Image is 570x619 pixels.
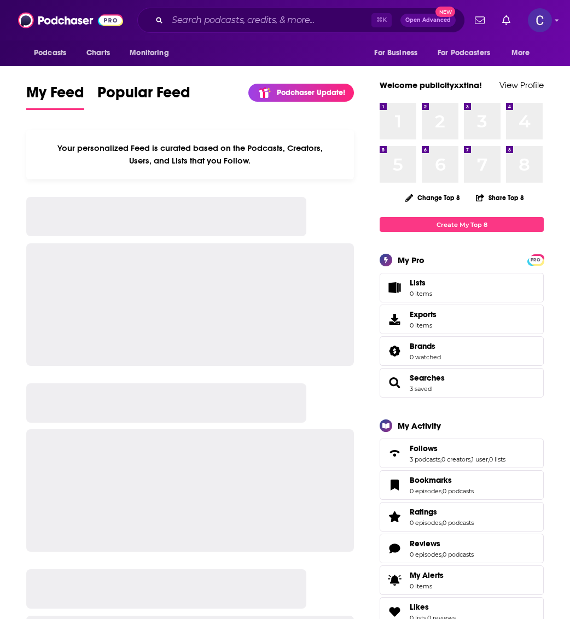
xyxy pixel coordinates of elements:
[380,336,544,366] span: Brands
[410,385,432,393] a: 3 saved
[374,45,417,61] span: For Business
[498,11,515,30] a: Show notifications dropdown
[499,80,544,90] a: View Profile
[380,80,482,90] a: Welcome publicityxxtina!
[489,456,505,463] a: 0 lists
[410,353,441,361] a: 0 watched
[398,255,424,265] div: My Pro
[79,43,117,63] a: Charts
[435,7,455,17] span: New
[410,443,438,453] span: Follows
[383,446,405,461] a: Follows
[137,8,465,33] div: Search podcasts, credits, & more...
[410,487,441,495] a: 0 episodes
[380,273,544,302] a: Lists
[410,341,441,351] a: Brands
[441,519,443,527] span: ,
[380,217,544,232] a: Create My Top 8
[405,17,451,23] span: Open Advanced
[167,11,371,29] input: Search podcasts, credits, & more...
[97,83,190,110] a: Popular Feed
[122,43,183,63] button: open menu
[383,312,405,327] span: Exports
[441,551,443,558] span: ,
[410,539,440,548] span: Reviews
[528,8,552,32] img: User Profile
[371,13,392,27] span: ⌘ K
[410,570,444,580] span: My Alerts
[383,477,405,493] a: Bookmarks
[410,278,426,288] span: Lists
[380,368,544,398] span: Searches
[410,507,437,517] span: Ratings
[410,309,437,319] span: Exports
[470,11,489,30] a: Show notifications dropdown
[528,8,552,32] button: Show profile menu
[410,278,432,288] span: Lists
[410,443,505,453] a: Follows
[441,456,470,463] a: 0 creators
[18,10,123,31] img: Podchaser - Follow, Share and Rate Podcasts
[475,187,525,208] button: Share Top 8
[410,373,445,383] a: Searches
[529,256,542,264] span: PRO
[443,519,474,527] a: 0 podcasts
[410,475,452,485] span: Bookmarks
[410,602,429,612] span: Likes
[410,341,435,351] span: Brands
[410,507,474,517] a: Ratings
[441,487,443,495] span: ,
[472,456,488,463] a: 1 user
[26,43,80,63] button: open menu
[367,43,431,63] button: open menu
[399,191,467,205] button: Change Top 8
[383,573,405,588] span: My Alerts
[26,130,354,179] div: Your personalized Feed is curated based on the Podcasts, Creators, Users, and Lists that you Follow.
[383,509,405,524] a: Ratings
[380,305,544,334] a: Exports
[443,487,474,495] a: 0 podcasts
[511,45,530,61] span: More
[383,375,405,390] a: Searches
[504,43,544,63] button: open menu
[383,343,405,359] a: Brands
[410,551,441,558] a: 0 episodes
[400,14,456,27] button: Open AdvancedNew
[410,519,441,527] a: 0 episodes
[410,456,440,463] a: 3 podcasts
[398,421,441,431] div: My Activity
[380,470,544,500] span: Bookmarks
[86,45,110,61] span: Charts
[440,456,441,463] span: ,
[410,475,474,485] a: Bookmarks
[34,45,66,61] span: Podcasts
[130,45,168,61] span: Monitoring
[470,456,472,463] span: ,
[380,502,544,532] span: Ratings
[380,534,544,563] span: Reviews
[383,280,405,295] span: Lists
[383,541,405,556] a: Reviews
[410,539,474,548] a: Reviews
[528,8,552,32] span: Logged in as publicityxxtina
[431,43,506,63] button: open menu
[97,83,190,108] span: Popular Feed
[410,602,456,612] a: Likes
[380,565,544,595] a: My Alerts
[410,322,437,329] span: 0 items
[410,290,432,297] span: 0 items
[380,439,544,468] span: Follows
[26,83,84,110] a: My Feed
[488,456,489,463] span: ,
[26,83,84,108] span: My Feed
[438,45,490,61] span: For Podcasters
[410,582,444,590] span: 0 items
[529,255,542,264] a: PRO
[443,551,474,558] a: 0 podcasts
[277,88,345,97] p: Podchaser Update!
